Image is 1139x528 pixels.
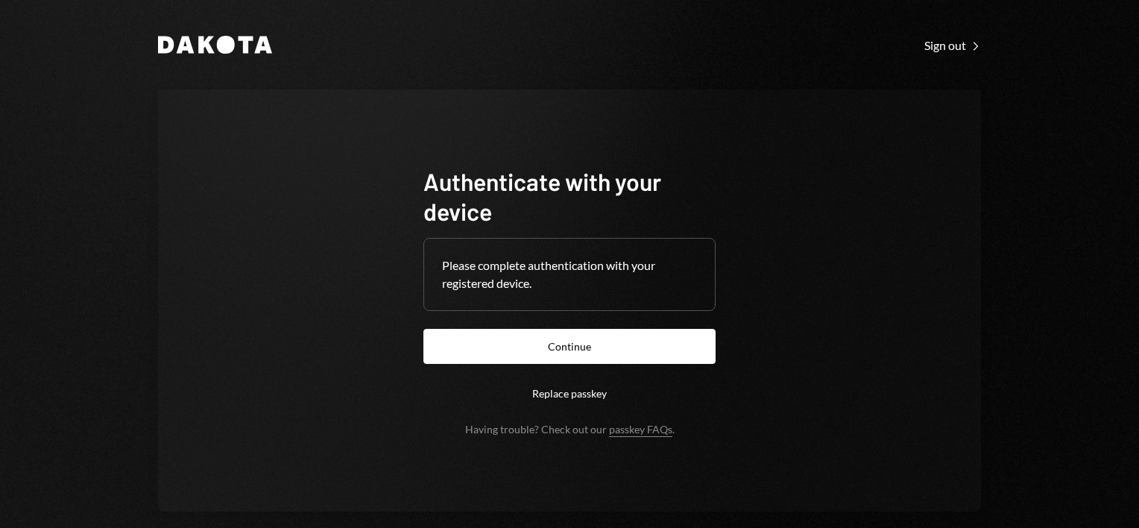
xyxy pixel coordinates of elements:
h1: Authenticate with your device [423,166,716,226]
div: Sign out [924,38,981,53]
a: Sign out [924,37,981,53]
a: passkey FAQs [609,423,672,437]
div: Please complete authentication with your registered device. [442,257,697,292]
button: Continue [423,329,716,364]
button: Replace passkey [423,376,716,411]
div: Having trouble? Check out our . [465,423,675,436]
